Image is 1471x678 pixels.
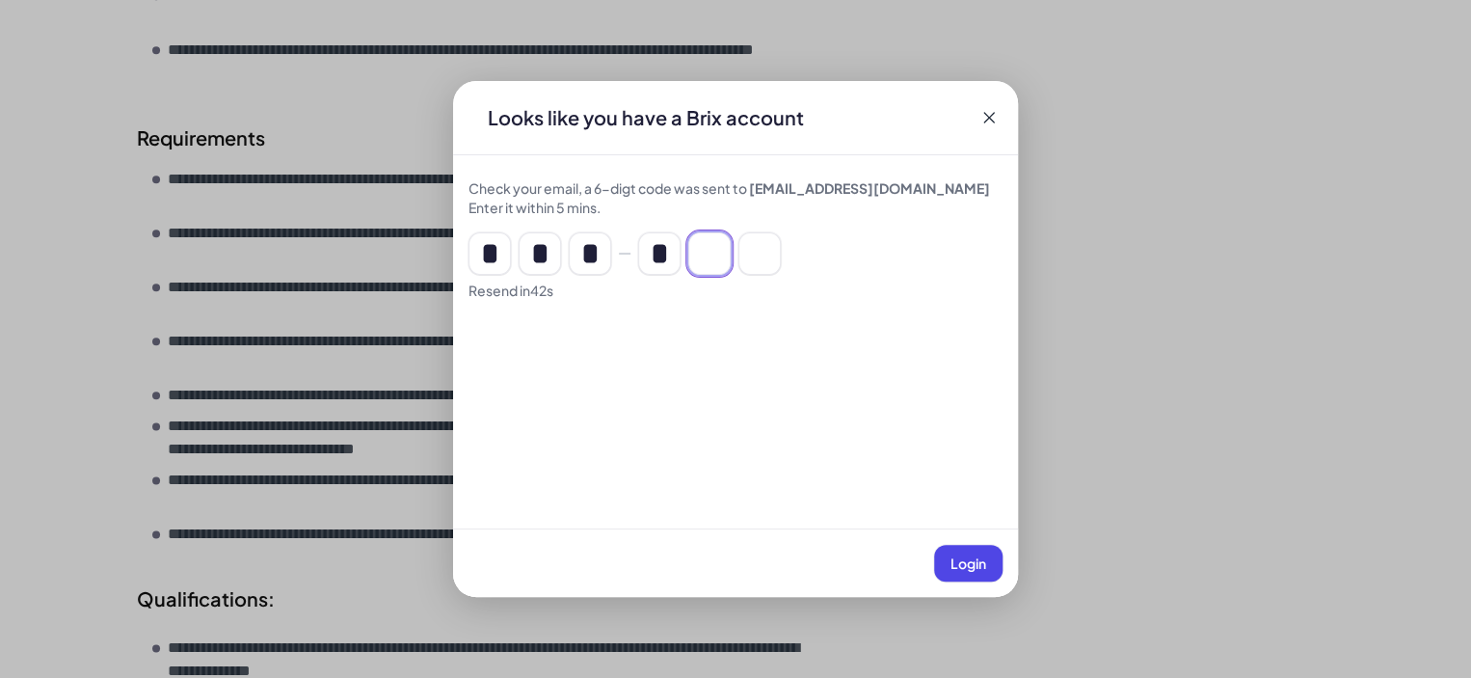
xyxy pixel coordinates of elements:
span: [EMAIL_ADDRESS][DOMAIN_NAME] [749,179,990,197]
span: Login [950,555,986,572]
div: Looks like you have a Brix account [472,104,819,131]
div: Resend in 42 s [468,281,1003,300]
button: Login [934,545,1003,582]
div: Check your email, a 6-digt code was sent to Enter it within 5 mins. [468,178,1003,217]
